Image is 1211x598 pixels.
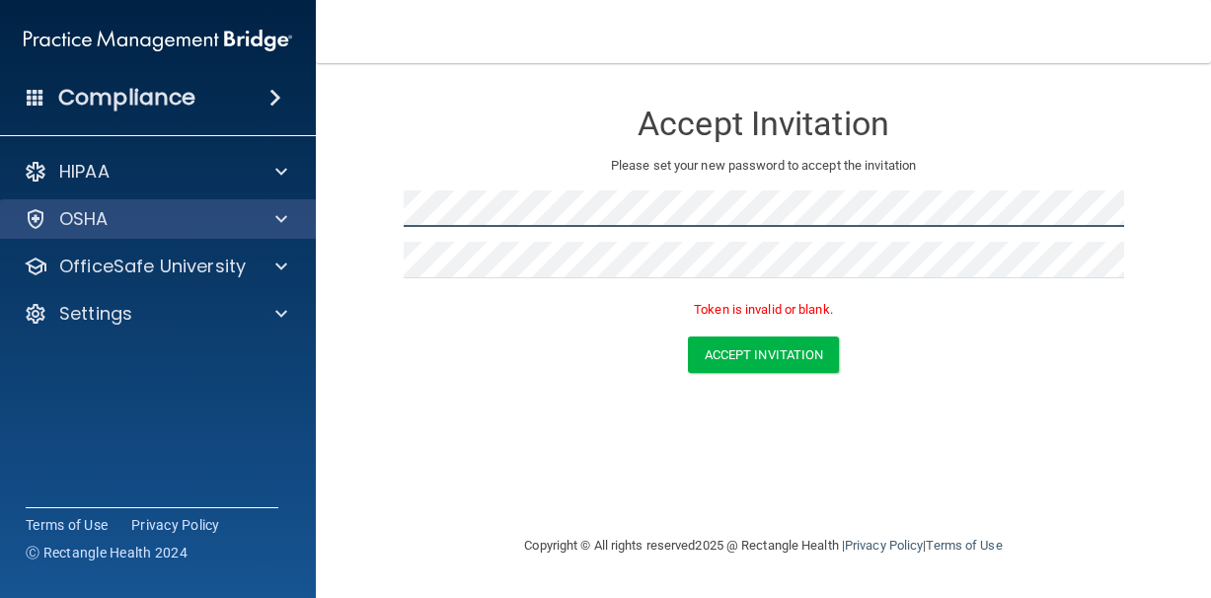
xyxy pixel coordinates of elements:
h3: Accept Invitation [404,106,1124,142]
a: Privacy Policy [845,538,923,553]
span: Ⓒ Rectangle Health 2024 [26,543,188,562]
p: OfficeSafe University [59,255,246,278]
a: HIPAA [24,160,287,184]
a: Privacy Policy [131,515,220,535]
a: Terms of Use [926,538,1002,553]
a: Settings [24,302,287,326]
h4: Compliance [58,84,195,112]
a: OSHA [24,207,287,231]
a: OfficeSafe University [24,255,287,278]
a: Terms of Use [26,515,108,535]
p: Please set your new password to accept the invitation [418,154,1109,178]
img: PMB logo [24,21,292,60]
p: HIPAA [59,160,110,184]
p: Token is invalid or blank. [404,298,1124,322]
div: Copyright © All rights reserved 2025 @ Rectangle Health | | [404,514,1124,577]
p: Settings [59,302,132,326]
button: Accept Invitation [688,336,840,373]
p: OSHA [59,207,109,231]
